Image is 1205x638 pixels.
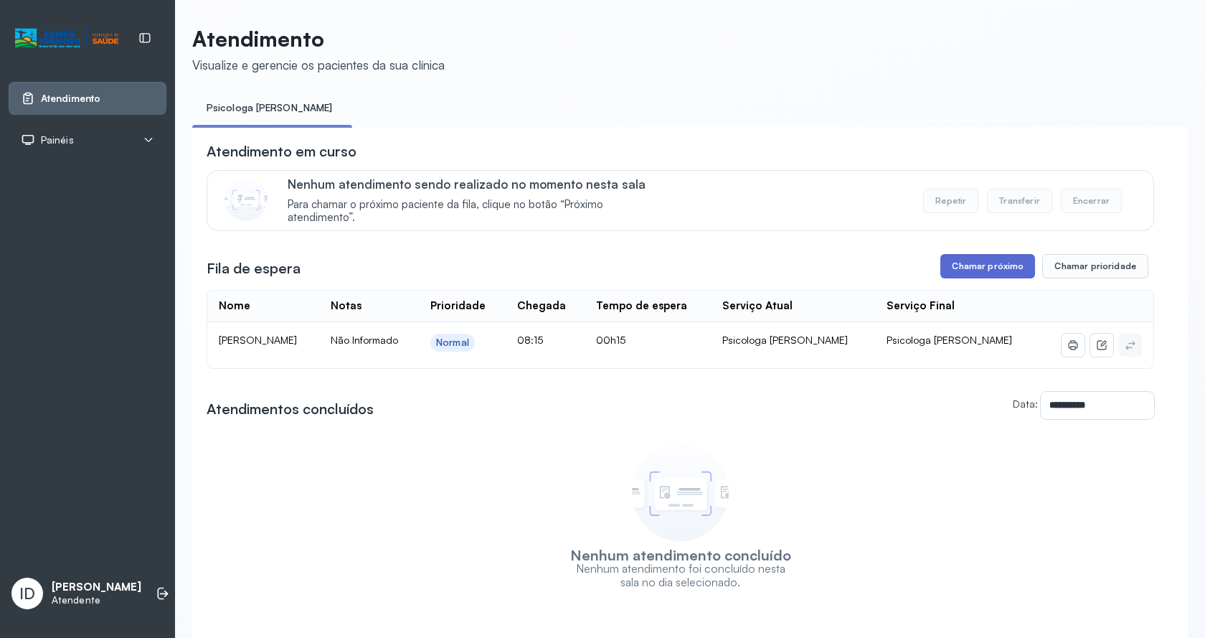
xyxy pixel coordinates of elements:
span: [PERSON_NAME] [219,334,297,346]
h3: Atendimento em curso [207,141,356,161]
a: Psicologa [PERSON_NAME] [192,96,346,120]
h3: Fila de espera [207,258,301,278]
div: Chegada [517,299,566,313]
span: Para chamar o próximo paciente da fila, clique no botão “Próximo atendimento”. [288,198,667,225]
span: 08:15 [517,334,543,346]
label: Data: [1013,398,1038,410]
div: Psicologa [PERSON_NAME] [722,334,864,347]
div: Serviço Atual [722,299,793,313]
span: Painéis [41,134,74,146]
span: Psicologa [PERSON_NAME] [887,334,1012,346]
button: Transferir [987,189,1052,213]
div: Notas [331,299,361,313]
div: Nome [219,299,250,313]
div: Serviço Final [887,299,955,313]
button: Repetir [923,189,978,213]
a: Atendimento [21,91,154,105]
p: Nenhum atendimento foi concluído nesta sala no dia selecionado. [567,562,793,589]
div: Prioridade [430,299,486,313]
button: Chamar prioridade [1042,254,1148,278]
div: Visualize e gerencie os pacientes da sua clínica [192,57,445,72]
h3: Nenhum atendimento concluído [570,548,791,562]
span: Atendimento [41,93,100,105]
img: Imagem de empty state [632,444,729,541]
img: Imagem de CalloutCard [225,178,268,221]
p: Atendimento [192,26,445,52]
button: Encerrar [1061,189,1122,213]
div: Tempo de espera [596,299,687,313]
p: Atendente [52,594,141,606]
span: 00h15 [596,334,625,346]
h3: Atendimentos concluídos [207,399,374,419]
div: Normal [436,337,469,349]
span: Não Informado [331,334,398,346]
p: Nenhum atendimento sendo realizado no momento nesta sala [288,177,667,192]
img: Logotipo do estabelecimento [15,27,118,50]
p: [PERSON_NAME] [52,581,141,594]
button: Chamar próximo [940,254,1035,278]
